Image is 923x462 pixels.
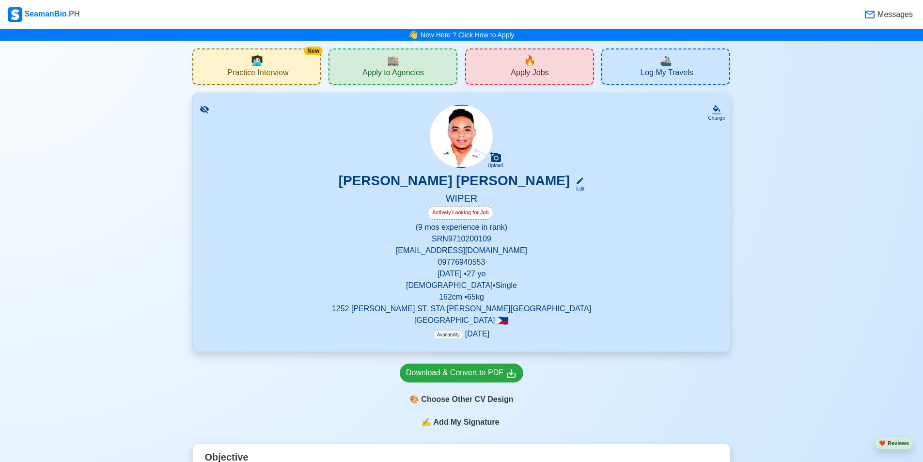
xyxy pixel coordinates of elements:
[362,68,424,80] span: Apply to Agencies
[67,10,80,18] span: .PH
[572,185,584,192] div: Edit
[406,27,421,42] span: bell
[434,328,489,340] p: [DATE]
[339,173,570,192] h3: [PERSON_NAME] [PERSON_NAME]
[409,394,419,405] span: paint
[8,7,22,22] img: Logo
[497,316,509,325] span: 🇵🇭
[204,256,718,268] p: 09776940553
[422,416,431,428] span: sign
[876,9,913,20] span: Messages
[204,192,718,206] h5: WIPER
[204,315,718,326] p: [GEOGRAPHIC_DATA]
[428,206,493,220] div: Actively Looking for Job
[511,68,548,80] span: Apply Jobs
[400,390,523,409] div: Choose Other CV Design
[879,440,886,446] span: heart
[204,233,718,245] p: SRN 9710200109
[304,47,323,55] div: New
[204,303,718,315] p: 1252 [PERSON_NAME] ST. STA [PERSON_NAME][GEOGRAPHIC_DATA]
[406,367,517,379] div: Download & Convert to PDF
[387,53,399,68] span: agencies
[524,53,536,68] span: new
[204,245,718,256] p: [EMAIL_ADDRESS][DOMAIN_NAME]
[227,68,288,80] span: Practice Interview
[421,31,515,39] a: New Here ? Click How to Apply
[204,268,718,280] p: [DATE] • 27 yo
[875,437,913,450] button: heartReviews
[708,114,725,122] div: Change
[431,416,501,428] span: Add My Signature
[204,222,718,233] p: (9 mos experience in rank)
[434,331,463,339] span: Availability
[204,280,718,291] p: [DEMOGRAPHIC_DATA] • Single
[488,163,503,169] div: Upload
[400,364,523,382] a: Download & Convert to PDF
[660,53,672,68] span: travel
[251,53,263,68] span: interview
[8,7,79,22] div: SeamanBio
[204,291,718,303] p: 162 cm • 65 kg
[641,68,693,80] span: Log My Travels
